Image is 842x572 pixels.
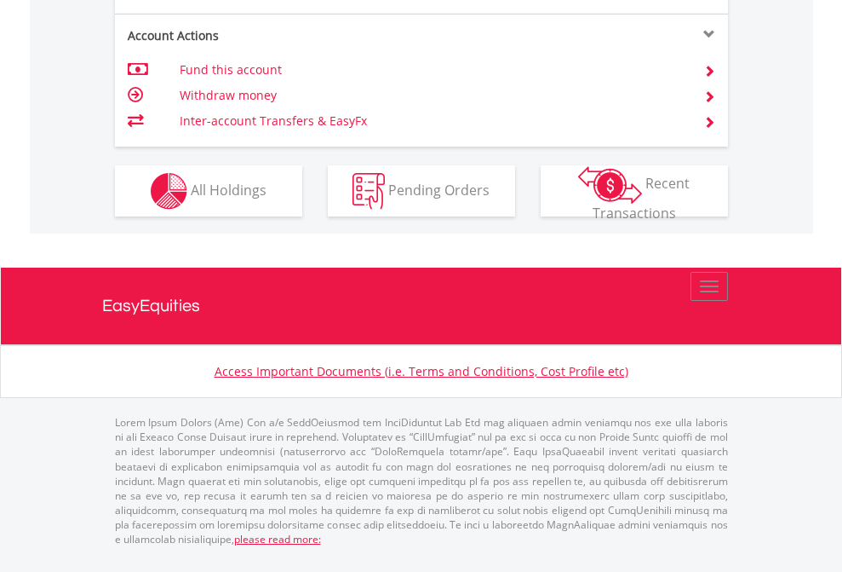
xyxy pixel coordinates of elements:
[115,27,421,44] div: Account Actions
[180,83,683,108] td: Withdraw money
[115,165,302,217] button: All Holdings
[180,57,683,83] td: Fund this account
[191,180,266,199] span: All Holdings
[180,108,683,134] td: Inter-account Transfers & EasyFx
[578,166,642,204] img: transactions-zar-wht.png
[328,165,515,217] button: Pending Orders
[234,532,321,546] a: please read more:
[215,363,628,379] a: Access Important Documents (i.e. Terms and Conditions, Cost Profile etc)
[352,173,385,210] img: pending_instructions-wht.png
[102,268,741,344] a: EasyEquities
[115,415,728,546] p: Lorem Ipsum Dolors (Ame) Con a/e SeddOeiusmod tem InciDiduntut Lab Etd mag aliquaen admin veniamq...
[151,173,187,210] img: holdings-wht.png
[388,180,490,199] span: Pending Orders
[541,165,728,217] button: Recent Transactions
